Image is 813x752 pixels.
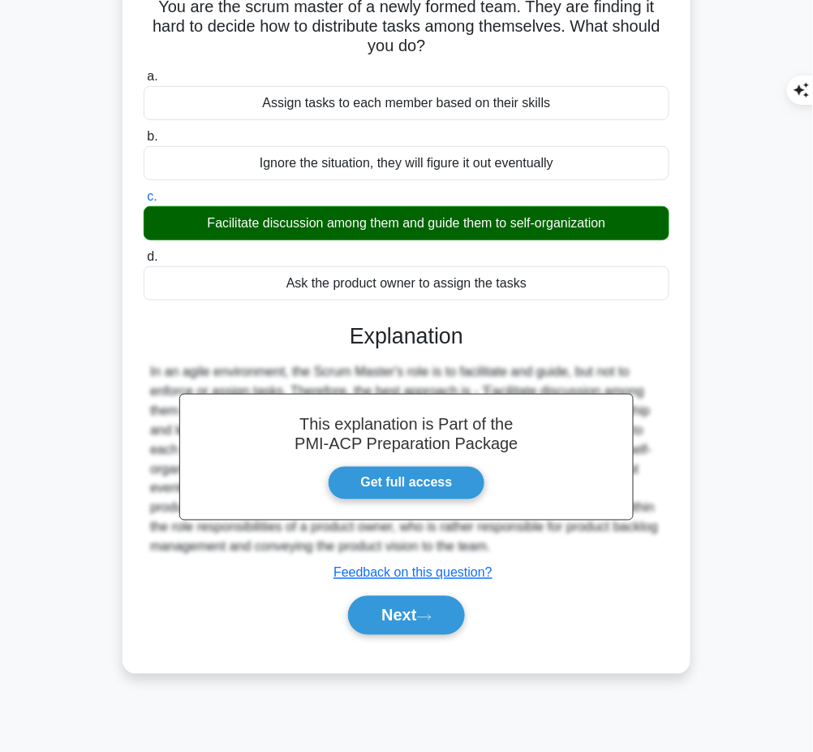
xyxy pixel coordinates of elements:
div: Ignore the situation, they will figure it out eventually [144,146,669,180]
span: a. [147,69,157,83]
div: Ask the product owner to assign the tasks [144,266,669,300]
a: Get full access [328,466,486,500]
h3: Explanation [153,323,660,349]
a: Feedback on this question? [333,566,493,580]
div: Assign tasks to each member based on their skills [144,86,669,120]
button: Next [348,596,464,635]
span: b. [147,129,157,143]
div: In an agile environment, the Scrum Master's role is to facilitate and guide, but not to enforce o... [150,362,663,557]
span: c. [147,189,157,203]
span: d. [147,249,157,263]
div: Facilitate discussion among them and guide them to self-organization [144,206,669,240]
